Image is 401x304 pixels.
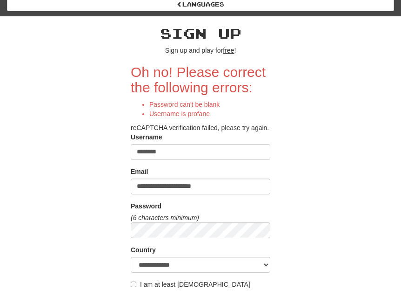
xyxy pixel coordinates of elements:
[131,214,199,221] em: (6 characters minimum)
[131,132,162,142] label: Username
[131,245,156,255] label: Country
[131,282,136,287] input: I am at least [DEMOGRAPHIC_DATA]
[131,64,270,95] h2: Oh no! Please correct the following errors:
[223,47,234,54] u: free
[131,46,270,55] p: Sign up and play for !
[131,167,148,176] label: Email
[131,280,250,289] label: I am at least [DEMOGRAPHIC_DATA]
[131,26,270,41] h2: Sign up
[131,201,161,211] label: Password
[149,109,270,118] li: Username is profane
[149,100,270,109] li: Password can't be blank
